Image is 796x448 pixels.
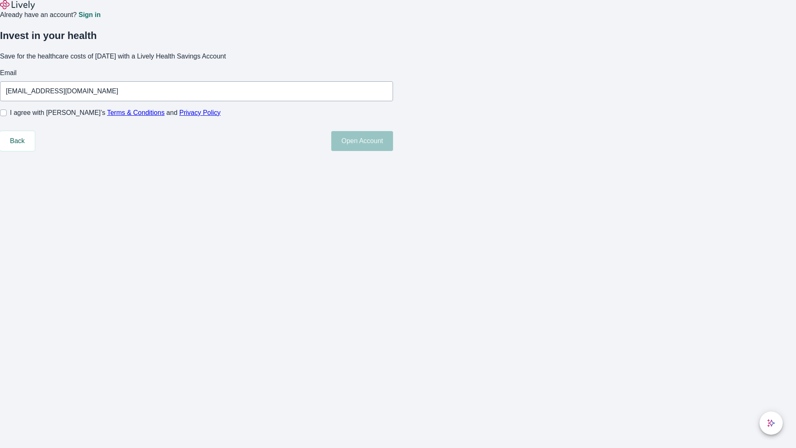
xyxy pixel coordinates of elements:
span: I agree with [PERSON_NAME]’s and [10,108,221,118]
a: Privacy Policy [180,109,221,116]
button: chat [760,411,783,435]
a: Terms & Conditions [107,109,165,116]
a: Sign in [78,12,100,18]
svg: Lively AI Assistant [767,419,775,427]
